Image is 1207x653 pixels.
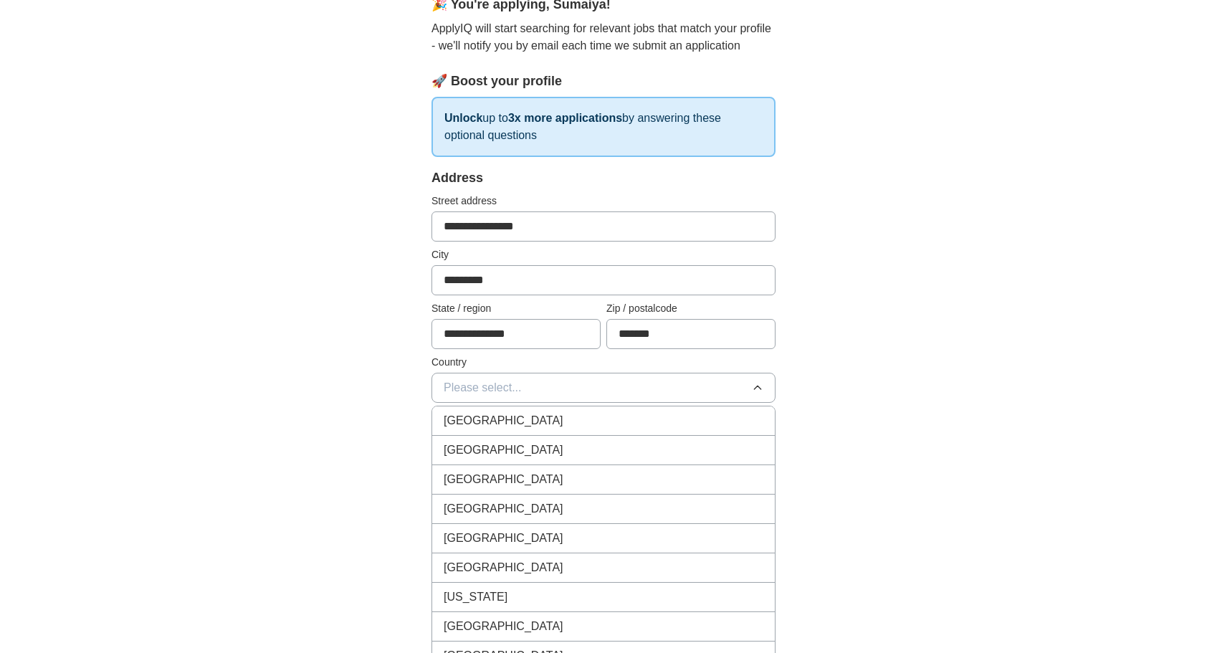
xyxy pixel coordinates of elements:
[444,379,522,396] span: Please select...
[431,72,776,91] div: 🚀 Boost your profile
[431,355,776,370] label: Country
[431,20,776,54] p: ApplyIQ will start searching for relevant jobs that match your profile - we'll notify you by emai...
[444,559,563,576] span: [GEOGRAPHIC_DATA]
[431,194,776,209] label: Street address
[444,618,563,635] span: [GEOGRAPHIC_DATA]
[431,373,776,403] button: Please select...
[606,301,776,316] label: Zip / postalcode
[444,588,507,606] span: [US_STATE]
[444,471,563,488] span: [GEOGRAPHIC_DATA]
[444,442,563,459] span: [GEOGRAPHIC_DATA]
[444,530,563,547] span: [GEOGRAPHIC_DATA]
[444,412,563,429] span: [GEOGRAPHIC_DATA]
[431,301,601,316] label: State / region
[444,500,563,518] span: [GEOGRAPHIC_DATA]
[508,112,622,124] strong: 3x more applications
[431,97,776,157] p: up to by answering these optional questions
[431,168,776,188] div: Address
[431,247,776,262] label: City
[444,112,482,124] strong: Unlock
